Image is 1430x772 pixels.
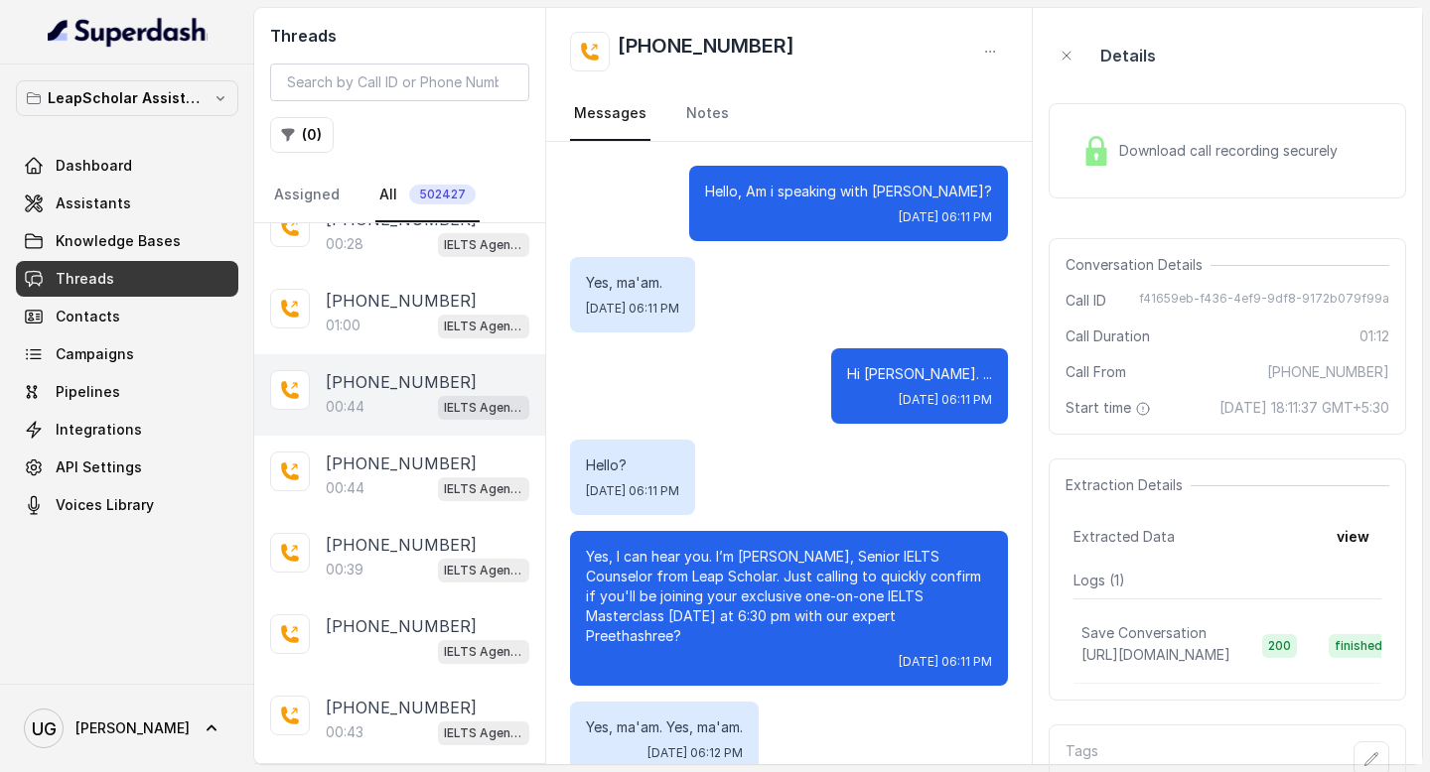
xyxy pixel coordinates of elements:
span: Call Duration [1066,326,1150,346]
p: IELTS Agent 2 [444,398,523,418]
img: light.svg [48,16,208,48]
span: Contacts [56,307,120,326]
span: 502427 [409,185,476,204]
text: UG [32,718,57,739]
p: IELTS Agent 2 [444,317,523,336]
span: [DATE] 06:11 PM [586,301,679,317]
p: Hello? [586,455,679,475]
button: LeapScholar Assistant [16,80,238,116]
h2: [PHONE_NUMBER] [618,32,794,71]
p: Yes, ma'am. Yes, ma'am. [586,717,743,737]
span: [DATE] 18:11:37 GMT+5:30 [1219,398,1389,418]
span: Knowledge Bases [56,231,181,251]
p: Details [1100,44,1156,67]
a: Pipelines [16,374,238,410]
span: Extraction Details [1066,475,1191,495]
span: [DATE] 06:11 PM [899,392,992,408]
a: Dashboard [16,148,238,184]
a: Campaigns [16,336,238,372]
a: Contacts [16,299,238,334]
p: Yes, ma'am. [586,273,679,293]
p: Yes, I can hear you. I’m [PERSON_NAME], Senior IELTS Counselor from Leap Scholar. Just calling to... [586,547,992,646]
nav: Tabs [270,169,529,222]
span: f41659eb-f436-4ef9-9df8-9172b079f99a [1139,291,1389,311]
span: Dashboard [56,156,132,176]
span: Start time [1066,398,1155,418]
p: 00:43 [326,722,363,742]
span: finished [1329,634,1388,658]
p: LeapScholar Assistant [48,86,207,110]
p: [PHONE_NUMBER] [326,370,477,394]
p: Logs ( 1 ) [1073,571,1381,590]
p: Save Conversation [1081,623,1207,643]
span: Assistants [56,193,131,213]
span: [PHONE_NUMBER] [1267,362,1389,382]
p: IELTS Agent 2 [444,723,523,743]
p: Hi [PERSON_NAME]. ... [847,364,992,384]
a: Voices Library [16,487,238,523]
p: Hello, Am i speaking with [PERSON_NAME]? [705,182,992,201]
span: Extracted Data [1073,527,1175,547]
span: API Settings [56,457,142,477]
p: 00:28 [326,234,363,254]
p: 00:39 [326,560,363,579]
button: (0) [270,117,334,153]
p: 00:44 [326,478,364,498]
span: [URL][DOMAIN_NAME] [1081,646,1230,663]
a: Messages [570,87,650,141]
span: Campaigns [56,344,134,364]
a: Threads [16,261,238,297]
span: Conversation Details [1066,255,1211,275]
span: Pipelines [56,382,120,402]
p: [PHONE_NUMBER] [326,696,477,719]
a: Notes [682,87,733,141]
p: IELTS Agent 2 [444,642,523,662]
span: Voices Library [56,495,154,515]
p: IELTS Agent 2 [444,479,523,499]
p: 00:44 [326,397,364,417]
span: [PERSON_NAME] [75,718,190,738]
span: [DATE] 06:11 PM [899,654,992,670]
p: [PHONE_NUMBER] [326,614,477,638]
a: API Settings [16,450,238,485]
p: 01:00 [326,316,360,335]
span: 01:12 [1359,326,1389,346]
nav: Tabs [570,87,1008,141]
input: Search by Call ID or Phone Number [270,64,529,101]
img: Lock Icon [1081,136,1111,166]
p: IELTS Agent 2 [444,235,523,255]
span: [DATE] 06:12 PM [647,745,743,761]
p: [PHONE_NUMBER] [326,451,477,475]
p: IELTS Agent 2 [444,561,523,580]
span: 200 [1262,634,1297,658]
span: Integrations [56,420,142,440]
a: [PERSON_NAME] [16,701,238,756]
span: Call From [1066,362,1126,382]
span: Threads [56,269,114,289]
a: All502427 [375,169,480,222]
button: view [1325,519,1381,555]
a: Assistants [16,186,238,221]
span: [DATE] 06:11 PM [586,483,679,499]
a: Integrations [16,412,238,448]
a: Knowledge Bases [16,223,238,259]
span: Download call recording securely [1119,141,1346,161]
p: [PHONE_NUMBER] [326,289,477,313]
a: Assigned [270,169,344,222]
span: [DATE] 06:11 PM [899,209,992,225]
h2: Threads [270,24,529,48]
p: [PHONE_NUMBER] [326,533,477,557]
span: Call ID [1066,291,1106,311]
